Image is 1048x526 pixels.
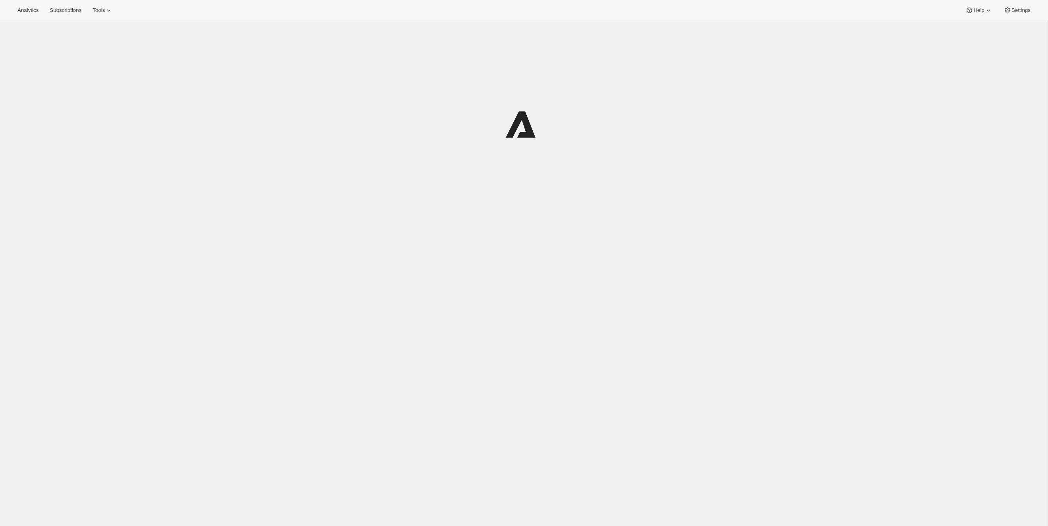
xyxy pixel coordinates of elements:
[961,5,997,16] button: Help
[92,7,105,13] span: Tools
[13,5,43,16] button: Analytics
[88,5,118,16] button: Tools
[973,7,984,13] span: Help
[999,5,1035,16] button: Settings
[45,5,86,16] button: Subscriptions
[1011,7,1031,13] span: Settings
[50,7,81,13] span: Subscriptions
[17,7,39,13] span: Analytics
